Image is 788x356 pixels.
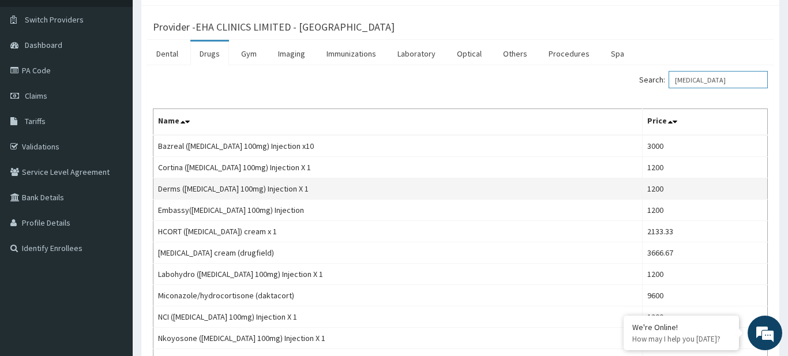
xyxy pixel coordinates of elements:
[25,91,47,101] span: Claims
[317,42,385,66] a: Immunizations
[643,178,768,200] td: 1200
[269,42,314,66] a: Imaging
[153,135,643,157] td: Bazreal ([MEDICAL_DATA] 100mg) Injection x10
[448,42,491,66] a: Optical
[25,116,46,126] span: Tariffs
[632,334,730,344] p: How may I help you today?
[643,264,768,285] td: 1200
[643,285,768,306] td: 9600
[494,42,536,66] a: Others
[643,242,768,264] td: 3666.67
[153,285,643,306] td: Miconazole/hydrocortisone (daktacort)
[388,42,445,66] a: Laboratory
[25,14,84,25] span: Switch Providers
[643,221,768,242] td: 2133.33
[6,235,220,275] textarea: Type your message and hit 'Enter'
[153,242,643,264] td: [MEDICAL_DATA] cream (drugfield)
[669,71,768,88] input: Search:
[643,135,768,157] td: 3000
[632,322,730,332] div: We're Online!
[147,42,187,66] a: Dental
[232,42,266,66] a: Gym
[643,306,768,328] td: 1200
[153,109,643,136] th: Name
[21,58,47,87] img: d_794563401_company_1708531726252_794563401
[153,306,643,328] td: NCI ([MEDICAL_DATA] 100mg) Injection X 1
[190,42,229,66] a: Drugs
[153,22,395,32] h3: Provider - EHA CLINICS LIMITED - [GEOGRAPHIC_DATA]
[153,221,643,242] td: HCORT ([MEDICAL_DATA]) cream x 1
[153,178,643,200] td: Derms ([MEDICAL_DATA] 100mg) Injection X 1
[602,42,633,66] a: Spa
[67,105,159,222] span: We're online!
[153,328,643,349] td: Nkoyosone ([MEDICAL_DATA] 100mg) Injection X 1
[60,65,194,80] div: Chat with us now
[153,157,643,178] td: Cortina ([MEDICAL_DATA] 100mg) Injection X 1
[539,42,599,66] a: Procedures
[639,71,768,88] label: Search:
[643,109,768,136] th: Price
[643,157,768,178] td: 1200
[643,200,768,221] td: 1200
[153,264,643,285] td: Labohydro ([MEDICAL_DATA] 100mg) Injection X 1
[25,40,62,50] span: Dashboard
[189,6,217,33] div: Minimize live chat window
[153,200,643,221] td: Embassy([MEDICAL_DATA] 100mg) Injection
